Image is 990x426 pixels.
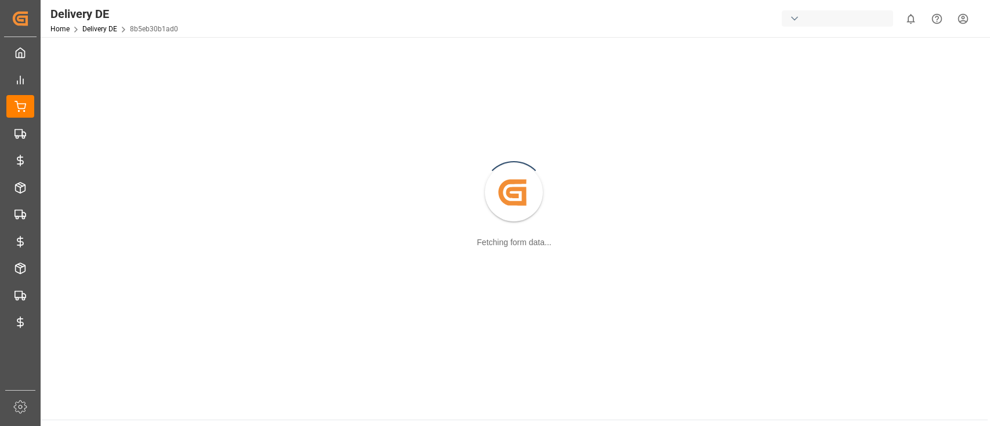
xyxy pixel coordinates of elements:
[898,6,924,32] button: show 0 new notifications
[50,5,178,23] div: Delivery DE
[924,6,950,32] button: Help Center
[477,236,551,249] div: Fetching form data...
[50,25,70,33] a: Home
[82,25,117,33] a: Delivery DE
